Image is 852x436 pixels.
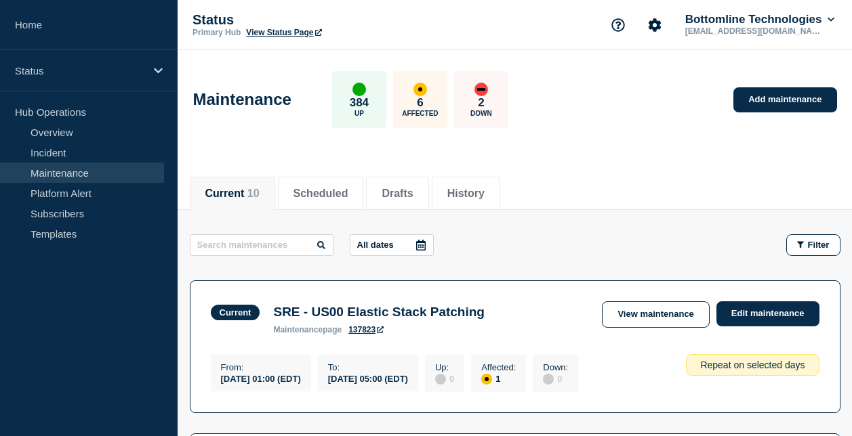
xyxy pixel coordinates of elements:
[328,362,408,372] p: To :
[350,96,369,110] p: 384
[15,65,145,77] p: Status
[246,28,321,37] a: View Status Page
[192,12,464,28] p: Status
[348,325,384,334] a: 137823
[273,325,342,334] p: page
[417,96,423,110] p: 6
[350,234,434,256] button: All dates
[481,372,516,385] div: 1
[716,301,819,326] a: Edit maintenance
[683,13,837,26] button: Bottomline Technologies
[293,188,348,200] button: Scheduled
[683,26,824,36] p: [EMAIL_ADDRESS][DOMAIN_NAME]
[402,110,438,117] p: Affected
[808,240,830,250] span: Filter
[481,362,516,372] p: Affected :
[205,188,260,200] button: Current 10
[220,307,251,318] div: Current
[543,372,568,385] div: 0
[354,110,364,117] p: Up
[604,11,632,39] button: Support
[543,374,554,385] div: disabled
[447,188,485,200] button: History
[190,234,333,256] input: Search maintenances
[481,374,492,385] div: affected
[413,83,427,96] div: affected
[357,240,394,250] p: All dates
[435,374,446,385] div: disabled
[686,354,819,376] div: Repeat on selected days
[221,362,301,372] p: From :
[602,301,709,328] a: View maintenance
[273,325,323,334] span: maintenance
[328,372,408,384] div: [DATE] 05:00 (EDT)
[474,83,488,96] div: down
[352,83,366,96] div: up
[543,362,568,372] p: Down :
[273,305,485,320] h3: SRE - US00 Elastic Stack Patching
[641,11,669,39] button: Account settings
[470,110,492,117] p: Down
[382,188,413,200] button: Drafts
[435,362,454,372] p: Up :
[478,96,484,110] p: 2
[247,188,260,199] span: 10
[221,372,301,384] div: [DATE] 01:00 (EDT)
[733,87,836,112] a: Add maintenance
[435,372,454,385] div: 0
[192,28,241,37] p: Primary Hub
[193,90,291,109] h1: Maintenance
[786,234,840,256] button: Filter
